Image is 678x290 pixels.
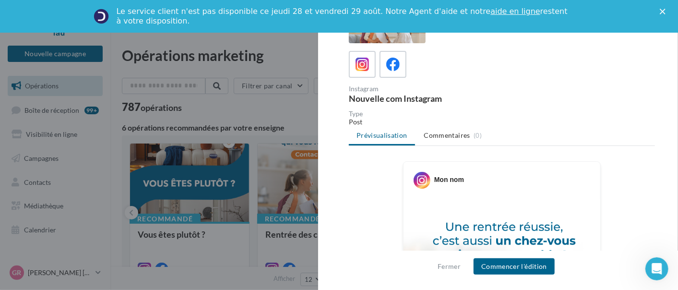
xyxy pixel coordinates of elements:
iframe: Intercom live chat [645,257,668,280]
div: Le service client n'est pas disponible ce jeudi 28 et vendredi 29 août. Notre Agent d'aide et not... [117,7,570,26]
div: Mon nom [434,175,464,184]
div: Nouvelle com Instagram [349,94,498,103]
div: Post [349,117,655,127]
button: Commencer l'édition [474,258,555,275]
span: (0) [474,132,482,139]
div: Instagram [349,85,498,92]
button: Fermer [434,261,464,272]
div: Type [349,110,655,117]
img: Profile image for Service-Client [94,9,109,24]
span: Commentaires [424,131,470,140]
a: aide en ligne [490,7,540,16]
div: Fermer [660,9,669,14]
